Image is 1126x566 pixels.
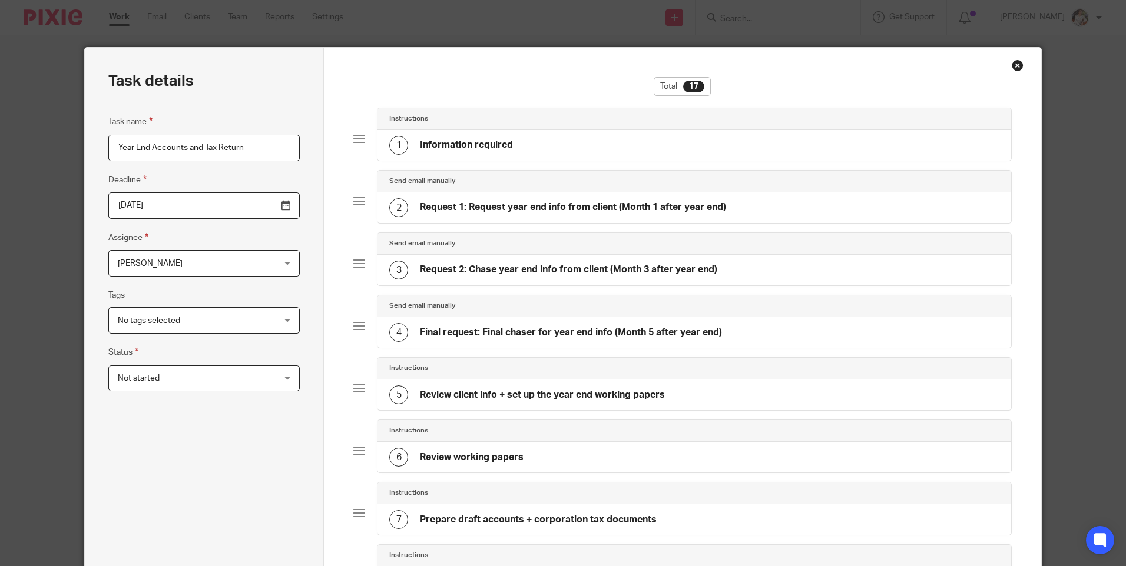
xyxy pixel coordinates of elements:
[108,71,194,91] h2: Task details
[420,389,665,401] h4: Review client info + set up the year end working papers
[118,374,160,382] span: Not started
[389,114,428,124] h4: Instructions
[420,514,657,526] h4: Prepare draft accounts + corporation tax documents
[389,385,408,404] div: 5
[389,177,455,186] h4: Send email manually
[420,327,722,339] h4: Final request: Final chaser for year end info (Month 5 after year end)
[389,301,455,311] h4: Send email manually
[389,488,428,498] h4: Instructions
[118,259,183,268] span: [PERSON_NAME]
[108,345,138,359] label: Status
[108,289,125,301] label: Tags
[1012,59,1024,71] div: Close this dialog window
[389,510,408,529] div: 7
[389,136,408,155] div: 1
[108,173,147,187] label: Deadline
[389,426,428,435] h4: Instructions
[389,261,408,279] div: 3
[420,139,513,151] h4: Information required
[389,323,408,342] div: 4
[683,81,704,92] div: 17
[389,239,455,248] h4: Send email manually
[420,451,524,464] h4: Review working papers
[654,77,711,96] div: Total
[108,135,300,161] input: Task name
[389,448,408,467] div: 6
[420,264,717,276] h4: Request 2: Chase year end info from client (Month 3 after year end)
[389,198,408,217] div: 2
[108,115,153,128] label: Task name
[108,231,148,244] label: Assignee
[118,317,180,325] span: No tags selected
[389,364,428,373] h4: Instructions
[108,192,300,219] input: Pick a date
[389,551,428,560] h4: Instructions
[420,201,726,214] h4: Request 1: Request year end info from client (Month 1 after year end)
